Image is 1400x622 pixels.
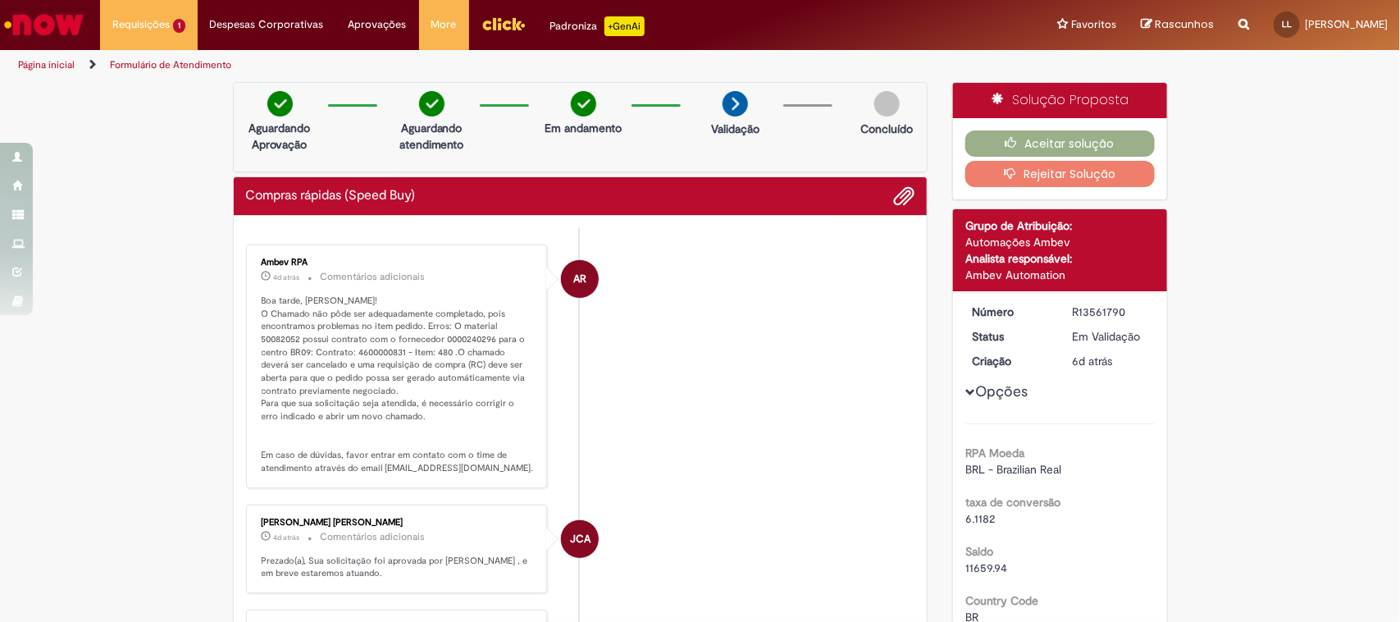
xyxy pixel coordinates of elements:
dt: Número [960,304,1060,320]
small: Comentários adicionais [321,530,426,544]
span: [PERSON_NAME] [1305,17,1388,31]
time: 26/09/2025 15:33:53 [274,533,300,542]
div: Grupo de Atribuição: [965,217,1155,234]
img: check-circle-green.png [419,91,445,117]
span: 6d atrás [1073,354,1113,368]
div: Em Validação [1073,328,1149,345]
div: Automações Ambev [965,234,1155,250]
button: Aceitar solução [965,130,1155,157]
span: Aprovações [349,16,407,33]
span: 1 [173,19,185,33]
div: Analista responsável: [965,250,1155,267]
div: Padroniza [550,16,645,36]
img: check-circle-green.png [267,91,293,117]
img: arrow-next.png [723,91,748,117]
time: 24/09/2025 09:36:40 [1073,354,1113,368]
div: Ambev RPA [262,258,535,268]
div: Ambev RPA [561,260,599,298]
span: 6.1182 [965,511,995,526]
a: Formulário de Atendimento [110,58,231,71]
p: +GenAi [604,16,645,36]
div: Solução Proposta [953,83,1167,118]
p: Concluído [860,121,913,137]
ul: Trilhas de página [12,50,921,80]
h2: Compras rápidas (Speed Buy) Histórico de tíquete [246,189,416,204]
span: Despesas Corporativas [210,16,324,33]
div: [PERSON_NAME] [PERSON_NAME] [262,518,535,528]
p: Prezado(a), Sua solicitação foi aprovada por [PERSON_NAME] , e em breve estaremos atuando. [262,555,535,580]
dt: Status [960,328,1060,345]
b: RPA Moeda [965,446,1024,460]
span: Requisições [112,16,170,33]
span: AR [573,259,586,299]
b: Country Code [965,593,1038,608]
div: 24/09/2025 09:36:40 [1073,353,1149,369]
b: taxa de conversão [965,495,1060,510]
a: Página inicial [18,58,75,71]
img: ServiceNow [2,8,86,41]
button: Rejeitar Solução [965,161,1155,187]
span: Favoritos [1071,16,1116,33]
span: LL [1282,19,1292,30]
span: JCA [570,519,591,559]
img: check-circle-green.png [571,91,596,117]
p: Aguardando Aprovação [240,120,320,153]
span: BRL - Brazilian Real [965,462,1061,477]
img: click_logo_yellow_360x200.png [481,11,526,36]
dt: Criação [960,353,1060,369]
span: Rascunhos [1155,16,1214,32]
div: Julia Casellatto Antonioli [561,520,599,558]
span: More [431,16,457,33]
span: 4d atrás [274,272,300,282]
a: Rascunhos [1141,17,1214,33]
small: Comentários adicionais [321,270,426,284]
span: 11659.94 [965,560,1007,575]
b: Saldo [965,544,993,559]
p: Boa tarde, [PERSON_NAME]! O Chamado não pôde ser adequadamente completado, pois encontramos probl... [262,295,535,475]
p: Aguardando atendimento [392,120,472,153]
div: R13561790 [1073,304,1149,320]
div: Ambev Automation [965,267,1155,283]
p: Validação [711,121,759,137]
img: img-circle-grey.png [874,91,900,117]
p: Em andamento [545,120,622,136]
button: Adicionar anexos [893,185,914,207]
span: 4d atrás [274,533,300,542]
time: 26/09/2025 15:51:51 [274,272,300,282]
